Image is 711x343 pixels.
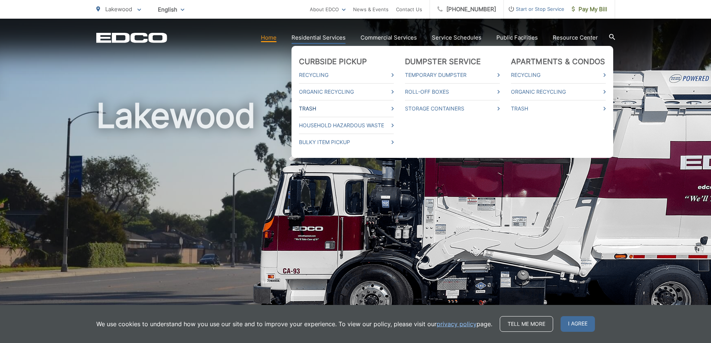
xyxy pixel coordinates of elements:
[437,319,477,328] a: privacy policy
[310,5,346,14] a: About EDCO
[291,33,346,42] a: Residential Services
[261,33,277,42] a: Home
[299,138,394,147] a: Bulky Item Pickup
[572,5,607,14] span: Pay My Bill
[553,33,598,42] a: Resource Center
[405,57,481,66] a: Dumpster Service
[432,33,481,42] a: Service Schedules
[500,316,553,332] a: Tell me more
[405,104,500,113] a: Storage Containers
[396,5,422,14] a: Contact Us
[511,87,606,96] a: Organic Recycling
[405,71,500,79] a: Temporary Dumpster
[511,104,606,113] a: Trash
[299,104,394,113] a: Trash
[361,33,417,42] a: Commercial Services
[105,6,132,13] span: Lakewood
[96,319,492,328] p: We use cookies to understand how you use our site and to improve your experience. To view our pol...
[511,57,605,66] a: Apartments & Condos
[405,87,500,96] a: Roll-Off Boxes
[299,57,367,66] a: Curbside Pickup
[511,71,606,79] a: Recycling
[299,71,394,79] a: Recycling
[353,5,389,14] a: News & Events
[299,121,394,130] a: Household Hazardous Waste
[96,97,615,333] h1: Lakewood
[152,3,190,16] span: English
[496,33,538,42] a: Public Facilities
[299,87,394,96] a: Organic Recycling
[561,316,595,332] span: I agree
[96,32,167,43] a: EDCD logo. Return to the homepage.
